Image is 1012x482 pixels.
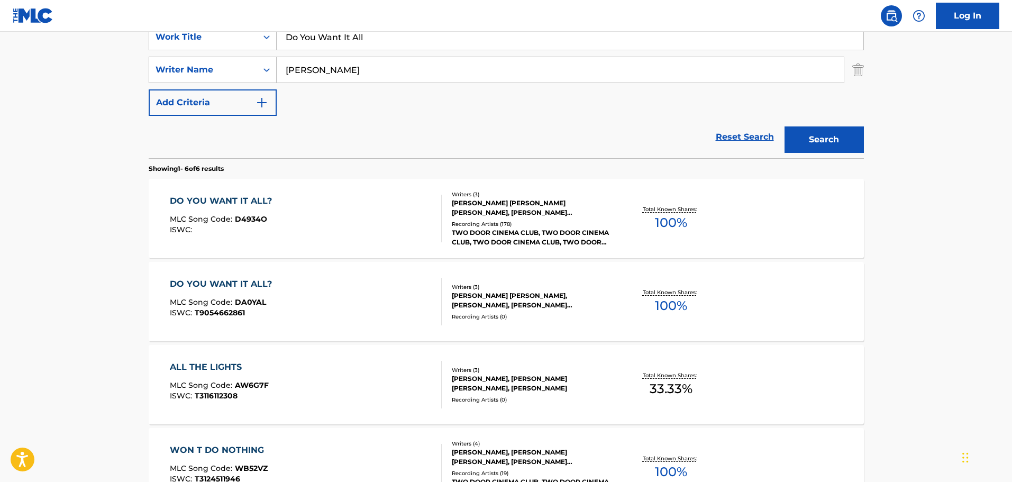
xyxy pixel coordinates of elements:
[149,262,864,341] a: DO YOU WANT IT ALL?MLC Song Code:DA0YALISWC:T9054662861Writers (3)[PERSON_NAME] [PERSON_NAME], [P...
[170,214,235,224] span: MLC Song Code :
[452,291,612,310] div: [PERSON_NAME] [PERSON_NAME], [PERSON_NAME], [PERSON_NAME] [PERSON_NAME]
[156,63,251,76] div: Writer Name
[643,288,699,296] p: Total Known Shares:
[643,454,699,462] p: Total Known Shares:
[452,448,612,467] div: [PERSON_NAME], [PERSON_NAME] [PERSON_NAME], [PERSON_NAME] [PERSON_NAME], [PERSON_NAME] [DATE][PER...
[170,278,277,290] div: DO YOU WANT IT ALL?
[710,125,779,149] a: Reset Search
[962,442,969,474] div: Drag
[195,308,245,317] span: T9054662861
[655,213,687,232] span: 100 %
[655,296,687,315] span: 100 %
[149,179,864,258] a: DO YOU WANT IT ALL?MLC Song Code:D4934OISWC:Writers (3)[PERSON_NAME] [PERSON_NAME] [PERSON_NAME],...
[452,220,612,228] div: Recording Artists ( 178 )
[452,228,612,247] div: TWO DOOR CINEMA CLUB, TWO DOOR CINEMA CLUB, TWO DOOR CINEMA CLUB, TWO DOOR CINEMA CLUB, TWO DOOR ...
[959,431,1012,482] iframe: Chat Widget
[235,380,269,390] span: AW6G7F
[235,463,268,473] span: WB52VZ
[149,24,864,158] form: Search Form
[908,5,929,26] div: Help
[149,345,864,424] a: ALL THE LIGHTSMLC Song Code:AW6G7FISWC:T3116112308Writers (3)[PERSON_NAME], [PERSON_NAME] [PERSON...
[452,283,612,291] div: Writers ( 3 )
[881,5,902,26] a: Public Search
[452,313,612,321] div: Recording Artists ( 0 )
[170,195,277,207] div: DO YOU WANT IT ALL?
[643,205,699,213] p: Total Known Shares:
[170,308,195,317] span: ISWC :
[170,463,235,473] span: MLC Song Code :
[452,396,612,404] div: Recording Artists ( 0 )
[170,297,235,307] span: MLC Song Code :
[936,3,999,29] a: Log In
[235,297,266,307] span: DA0YAL
[13,8,53,23] img: MLC Logo
[170,444,269,457] div: WON T DO NOTHING
[785,126,864,153] button: Search
[170,225,195,234] span: ISWC :
[452,198,612,217] div: [PERSON_NAME] [PERSON_NAME] [PERSON_NAME], [PERSON_NAME] [PERSON_NAME]
[452,469,612,477] div: Recording Artists ( 19 )
[452,374,612,393] div: [PERSON_NAME], [PERSON_NAME] [PERSON_NAME], [PERSON_NAME]
[235,214,267,224] span: D4934O
[643,371,699,379] p: Total Known Shares:
[885,10,898,22] img: search
[852,57,864,83] img: Delete Criterion
[256,96,268,109] img: 9d2ae6d4665cec9f34b9.svg
[195,391,238,401] span: T3116112308
[650,379,692,398] span: 33.33 %
[655,462,687,481] span: 100 %
[149,164,224,174] p: Showing 1 - 6 of 6 results
[149,89,277,116] button: Add Criteria
[913,10,925,22] img: help
[156,31,251,43] div: Work Title
[452,366,612,374] div: Writers ( 3 )
[452,440,612,448] div: Writers ( 4 )
[170,380,235,390] span: MLC Song Code :
[170,361,269,374] div: ALL THE LIGHTS
[452,190,612,198] div: Writers ( 3 )
[170,391,195,401] span: ISWC :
